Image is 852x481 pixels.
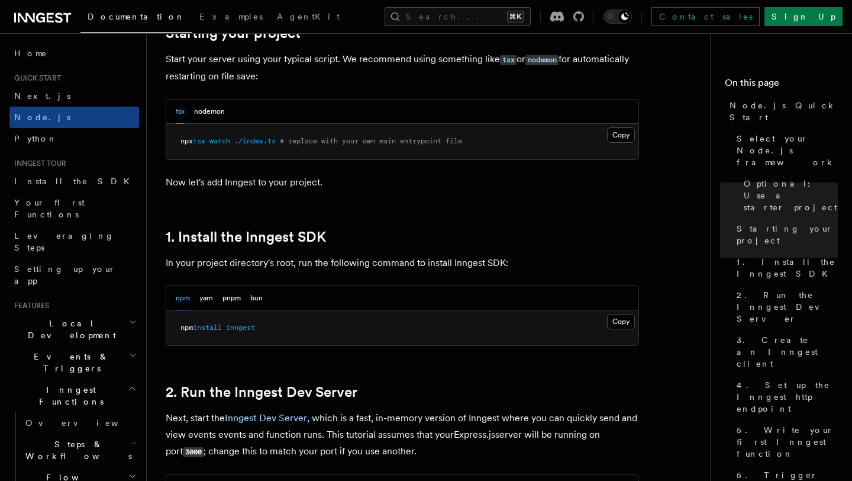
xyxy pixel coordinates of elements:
button: Local Development [9,313,139,346]
a: 3. Create an Inngest client [732,329,838,374]
a: 1. Install the Inngest SDK [166,229,326,245]
span: Quick start [9,73,61,83]
button: Copy [607,127,635,143]
a: 1. Install the Inngest SDK [732,251,838,284]
a: tsx [500,53,517,65]
a: AgentKit [270,4,347,32]
button: pnpm [222,286,241,310]
button: npm [176,286,190,310]
span: Install the SDK [14,177,137,186]
a: Contact sales [651,7,760,26]
span: Overview [25,418,147,428]
span: 3. Create an Inngest client [737,334,838,370]
a: Next.js [9,85,139,107]
span: npx [180,137,193,145]
a: nodemon [525,53,559,65]
h4: On this page [725,76,838,95]
p: In your project directory's root, run the following command to install Inngest SDK: [166,255,639,271]
span: tsx [193,137,205,145]
a: Your first Functions [9,192,139,225]
button: yarn [199,286,213,310]
a: 5. Write your first Inngest function [732,419,838,464]
span: Inngest Functions [9,384,128,408]
span: install [193,323,222,332]
span: Select your Node.js framework [737,133,838,168]
a: Leveraging Steps [9,225,139,258]
span: ./index.ts [234,137,276,145]
span: 4. Set up the Inngest http endpoint [737,379,838,415]
span: Examples [199,12,263,21]
p: Next, start the , which is a fast, in-memory version of Inngest where you can quickly send and vi... [166,410,639,460]
span: Node.js [14,113,70,122]
a: Home [9,43,139,64]
span: Setting up your app [14,264,116,286]
span: Local Development [9,318,129,341]
span: Inngest tour [9,159,66,168]
a: 4. Set up the Inngest http endpoint [732,374,838,419]
span: Documentation [88,12,185,21]
span: Starting your project [737,223,838,246]
button: tsx [176,100,185,124]
a: Node.js Quick Start [725,95,838,128]
code: tsx [500,55,517,65]
a: Python [9,128,139,149]
span: Your first Functions [14,198,85,219]
a: Select your Node.js framework [732,128,838,173]
span: inngest [226,323,255,332]
span: 5. Write your first Inngest function [737,424,838,460]
a: Documentation [80,4,192,33]
p: Start your server using your typical script. We recommend using something like or for automatical... [166,51,639,85]
span: Python [14,134,57,143]
span: Steps & Workflows [21,438,132,462]
code: 3000 [183,447,204,457]
span: Optional: Use a starter project [744,178,838,213]
span: npm [180,323,193,332]
button: Steps & Workflows [21,434,139,467]
a: Install the SDK [9,171,139,192]
span: # replace with your own main entrypoint file [280,137,462,145]
a: Setting up your app [9,258,139,291]
a: Examples [192,4,270,32]
button: Inngest Functions [9,379,139,412]
button: Search...⌘K [385,7,531,26]
a: Inngest Dev Server [225,412,307,424]
button: bun [250,286,263,310]
span: Node.js Quick Start [730,100,838,123]
a: Sign Up [764,7,843,26]
code: nodemon [525,55,559,65]
button: Toggle dark mode [603,9,632,24]
span: Next.js [14,91,70,101]
span: 2. Run the Inngest Dev Server [737,289,838,325]
p: Now let's add Inngest to your project. [166,174,639,191]
span: watch [209,137,230,145]
span: Home [14,47,47,59]
span: Events & Triggers [9,351,129,374]
span: Leveraging Steps [14,231,114,252]
button: Copy [607,314,635,329]
kbd: ⌘K [507,11,524,23]
a: Node.js [9,107,139,128]
a: 2. Run the Inngest Dev Server [166,384,357,400]
a: Optional: Use a starter project [739,173,838,218]
a: Starting your project [732,218,838,251]
button: Events & Triggers [9,346,139,379]
span: AgentKit [277,12,340,21]
button: nodemon [194,100,225,124]
span: 1. Install the Inngest SDK [737,256,838,280]
a: Overview [21,412,139,434]
span: Features [9,301,49,310]
a: 2. Run the Inngest Dev Server [732,284,838,329]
